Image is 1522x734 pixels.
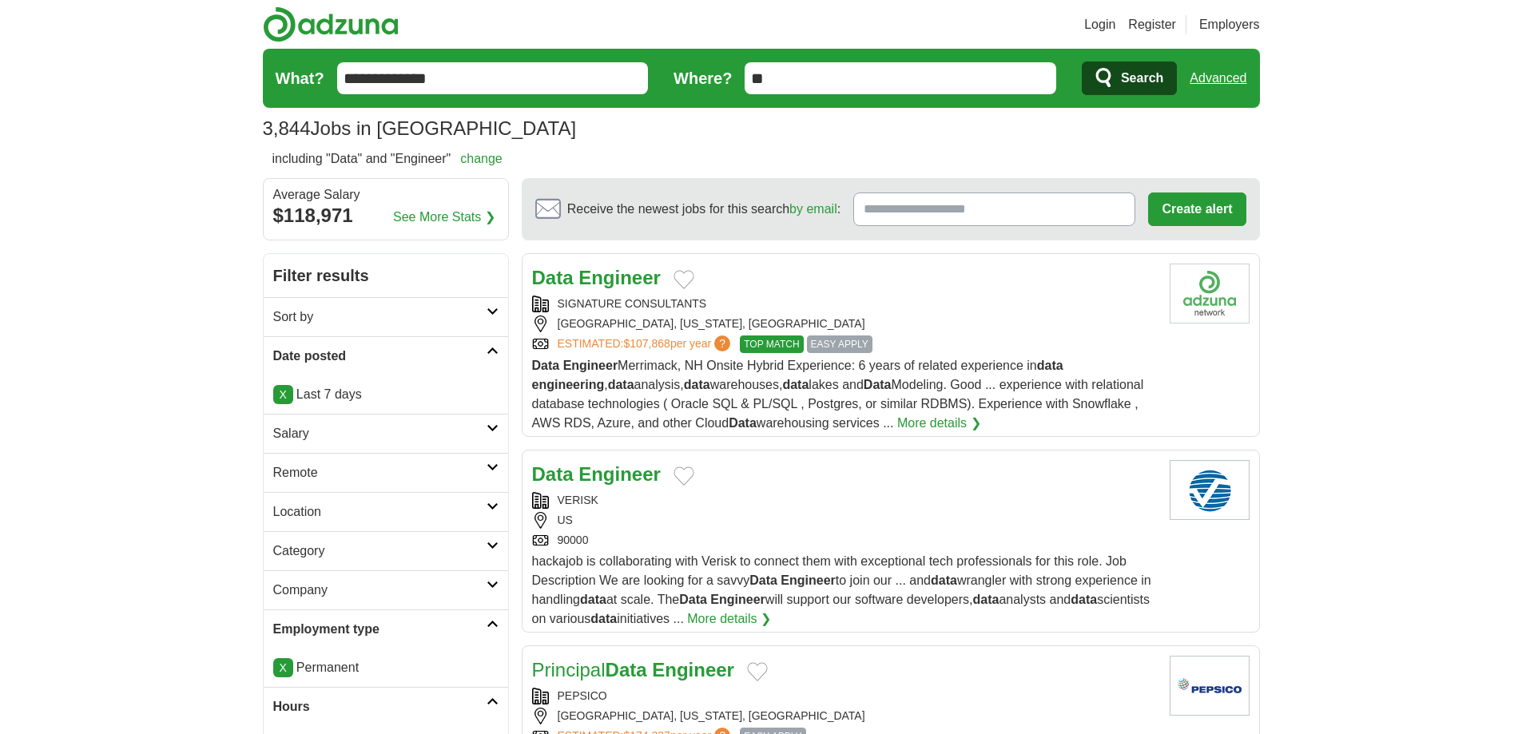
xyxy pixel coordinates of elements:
[623,337,670,350] span: $107,868
[273,188,499,201] div: Average Salary
[1121,62,1163,94] span: Search
[273,542,487,561] h2: Category
[264,414,508,453] a: Salary
[273,697,487,716] h2: Hours
[558,689,607,702] a: PEPSICO
[273,658,293,677] a: X
[674,466,694,486] button: Add to favorite jobs
[273,307,487,327] h2: Sort by
[532,359,560,372] strong: Data
[264,609,508,649] a: Employment type
[532,359,1144,430] span: Merrimack, NH Onsite Hybrid Experience: 6 years of related experience in , analysis, warehouses, ...
[897,414,981,433] a: More details ❯
[273,347,487,366] h2: Date posted
[710,593,765,606] strong: Engineer
[931,573,957,587] strong: data
[679,593,707,606] strong: Data
[263,114,311,143] span: 3,844
[652,659,734,680] strong: Engineer
[729,416,757,430] strong: Data
[264,531,508,570] a: Category
[782,378,809,391] strong: data
[1170,264,1250,323] img: Company logo
[973,593,999,606] strong: data
[264,336,508,375] a: Date posted
[273,620,487,639] h2: Employment type
[393,208,495,227] a: See More Stats ❯
[532,463,661,485] a: Data Engineer
[1190,62,1246,94] a: Advanced
[273,385,499,404] p: Last 7 days
[1170,656,1250,716] img: PepsiCo logo
[273,463,487,482] h2: Remote
[580,593,606,606] strong: data
[674,270,694,289] button: Add to favorite jobs
[807,335,872,353] span: EASY APPLY
[264,687,508,726] a: Hours
[749,573,777,587] strong: Data
[532,512,1157,529] div: US
[532,267,574,288] strong: Data
[1199,15,1260,34] a: Employers
[1128,15,1176,34] a: Register
[532,659,734,680] a: PrincipalData Engineer
[532,315,1157,332] div: [GEOGRAPHIC_DATA], [US_STATE], [GEOGRAPHIC_DATA]
[747,662,768,681] button: Add to favorite jobs
[273,658,499,677] li: Permanent
[532,463,574,485] strong: Data
[684,378,710,391] strong: data
[532,708,1157,724] div: [GEOGRAPHIC_DATA], [US_STATE], [GEOGRAPHIC_DATA]
[558,335,734,353] a: ESTIMATED:$107,868per year?
[272,149,503,169] h2: including "Data" and "Engineer"
[264,297,508,336] a: Sort by
[273,201,499,230] div: $118,971
[273,581,487,600] h2: Company
[590,612,617,625] strong: data
[273,502,487,522] h2: Location
[264,254,508,297] h2: Filter results
[263,6,399,42] img: Adzuna logo
[264,492,508,531] a: Location
[1084,15,1115,34] a: Login
[864,378,892,391] strong: Data
[532,267,661,288] a: Data Engineer
[273,385,293,404] a: X
[263,117,577,139] h1: Jobs in [GEOGRAPHIC_DATA]
[532,378,605,391] strong: engineering
[563,359,618,372] strong: Engineer
[276,66,324,90] label: What?
[264,453,508,492] a: Remote
[578,267,661,288] strong: Engineer
[789,202,837,216] a: by email
[532,554,1151,625] span: hackajob is collaborating with Verisk to connect them with exceptional tech professionals for thi...
[714,335,730,351] span: ?
[567,200,840,219] span: Receive the newest jobs for this search :
[608,378,634,391] strong: data
[1148,192,1246,226] button: Create alert
[460,152,503,165] a: change
[606,659,647,680] strong: Data
[578,463,661,485] strong: Engineer
[532,532,1157,549] div: 90000
[273,424,487,443] h2: Salary
[1071,593,1097,606] strong: data
[1037,359,1063,372] strong: data
[687,609,771,629] a: More details ❯
[1170,460,1250,520] img: Verisk Analytics logo
[1082,61,1177,95] button: Search
[558,494,598,506] a: VERISK
[264,570,508,609] a: Company
[781,573,835,587] strong: Engineer
[674,66,732,90] label: Where?
[740,335,803,353] span: TOP MATCH
[532,296,1157,312] div: SIGNATURE CONSULTANTS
